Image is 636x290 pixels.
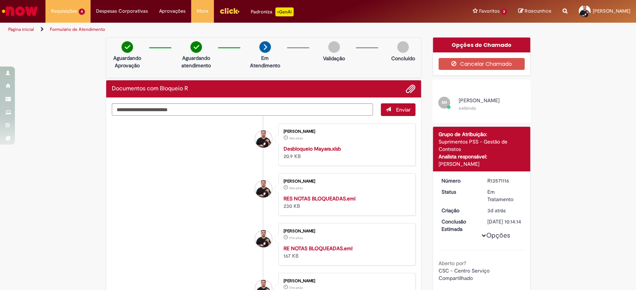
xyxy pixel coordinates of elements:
a: RE NOTAS BLOQUEADAS.eml [284,245,352,252]
span: 17m atrás [289,236,303,240]
a: Desbloqueio Mayara.xlsb [284,145,341,152]
dt: Número [436,177,482,184]
div: Padroniza [251,7,294,16]
span: 17m atrás [289,286,303,290]
button: Adicionar anexos [406,84,415,94]
span: 4 [79,9,85,15]
span: SM [442,100,447,105]
img: click_logo_yellow_360x200.png [219,5,240,16]
p: Validação [323,55,345,62]
span: Favoritos [479,7,499,15]
div: 20.9 KB [284,145,408,160]
img: check-circle-green.png [121,41,133,53]
div: 230 KB [284,195,408,210]
span: Enviar [396,106,411,113]
div: 26/09/2025 15:14:10 [487,207,522,214]
a: Formulário de Atendimento [50,26,105,32]
a: RES NOTAS BLOQUEADAS.eml [284,195,355,202]
p: Em Atendimento [247,54,283,69]
span: 14m atrás [289,186,303,190]
div: 167 KB [284,245,408,260]
span: Despesas Corporativas [96,7,148,15]
img: ServiceNow [1,4,39,19]
small: exibindo [459,105,476,111]
div: [PERSON_NAME] [284,279,408,283]
div: Grupo de Atribuição: [439,130,525,138]
time: 29/09/2025 11:27:17 [289,186,303,190]
span: [PERSON_NAME] [459,97,500,104]
div: Renato Aparecido De Assis Barbosa De Oliveira [255,130,272,148]
img: img-circle-grey.png [397,41,409,53]
time: 29/09/2025 11:25:08 [289,236,303,240]
div: Renato Aparecido De Assis Barbosa De Oliveira [255,180,272,197]
textarea: Digite sua mensagem aqui... [112,103,373,116]
ul: Trilhas de página [6,23,418,36]
dt: Conclusão Estimada [436,218,482,233]
img: img-circle-grey.png [328,41,340,53]
p: +GenAi [275,7,294,16]
div: [PERSON_NAME] [284,129,408,134]
time: 29/09/2025 11:27:40 [289,136,303,141]
time: 26/09/2025 15:14:10 [487,207,506,214]
div: [PERSON_NAME] [284,229,408,233]
p: Aguardando atendimento [178,54,214,69]
p: Concluído [391,55,415,62]
button: Cancelar Chamado [439,58,525,70]
span: [PERSON_NAME] [593,8,630,14]
img: check-circle-green.png [190,41,202,53]
span: 3d atrás [487,207,506,214]
div: [DATE] 10:14:14 [487,218,522,225]
span: Requisições [51,7,77,15]
div: [PERSON_NAME] [284,179,408,184]
span: 3 [501,9,507,15]
dt: Status [436,188,482,196]
b: Aberto por? [439,260,466,267]
div: [PERSON_NAME] [439,160,525,168]
div: Renato Aparecido De Assis Barbosa De Oliveira [255,230,272,247]
a: Página inicial [8,26,34,32]
img: arrow-next.png [259,41,271,53]
span: More [197,7,208,15]
span: CSC - Centro Serviço Compartilhado [439,267,491,281]
p: Aguardando Aprovação [109,54,145,69]
span: 14m atrás [289,136,303,141]
div: Analista responsável: [439,153,525,160]
a: Rascunhos [518,8,551,15]
div: Opções do Chamado [433,38,530,52]
time: 29/09/2025 11:24:53 [289,286,303,290]
h2: Documentos com Bloqueio R Histórico de tíquete [112,86,188,92]
div: Suprimentos PSS - Gestão de Contratos [439,138,525,153]
dt: Criação [436,207,482,214]
button: Enviar [381,103,415,116]
span: Aprovações [159,7,186,15]
div: R13571116 [487,177,522,184]
span: Rascunhos [525,7,551,14]
div: Em Tratamento [487,188,522,203]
